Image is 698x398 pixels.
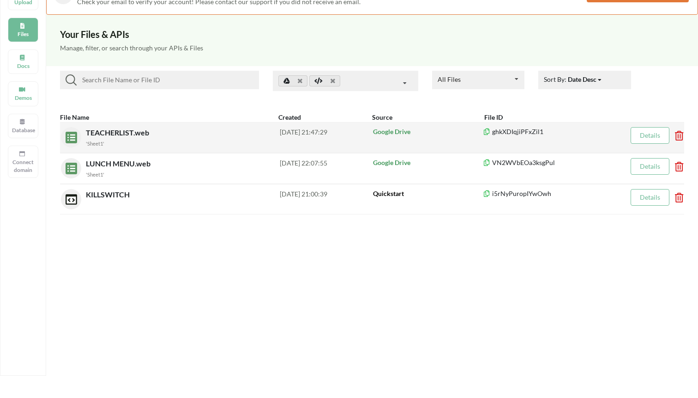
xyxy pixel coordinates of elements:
[373,127,483,136] p: Google Drive
[280,158,372,178] div: [DATE] 22:07:55
[12,126,34,134] p: Database
[631,158,669,175] button: Details
[86,128,151,137] span: TEACHERLIST.web
[484,113,503,121] b: File ID
[640,193,660,201] a: Details
[373,189,483,198] p: Quickstart
[631,189,669,206] button: Details
[12,158,34,174] p: Connect domain
[60,113,89,121] b: File Name
[12,62,34,70] p: Docs
[640,131,660,139] a: Details
[280,127,372,147] div: [DATE] 21:47:29
[483,189,618,198] p: i5rNyPuropIYwOwh
[12,94,34,102] p: Demos
[77,74,255,86] input: Search File Name or File ID
[86,190,132,199] span: KILLSWITCH
[438,76,461,83] div: All Files
[61,127,77,143] img: sheets.7a1b7961.svg
[12,30,34,38] p: Files
[373,158,483,167] p: Google Drive
[483,158,618,167] p: VN2WVbEOa3ksgPul
[631,127,669,144] button: Details
[483,127,618,136] p: ghkXDIqjiPFxZil1
[372,113,392,121] b: Source
[568,74,596,84] div: Date Desc
[61,158,77,174] img: sheets.7a1b7961.svg
[61,189,77,205] img: quickstart.2c7e19b8.svg
[86,171,104,178] small: 'Sheet1'
[640,162,660,170] a: Details
[66,74,77,86] img: searchIcon.svg
[60,29,684,40] h3: Your Files & APIs
[86,159,152,168] span: LUNCH MENU.web
[280,189,372,209] div: [DATE] 21:00:39
[278,113,301,121] b: Created
[60,44,684,52] h5: Manage, filter, or search through your APIs & Files
[544,75,602,83] span: Sort By:
[86,141,104,147] small: 'Sheet1'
